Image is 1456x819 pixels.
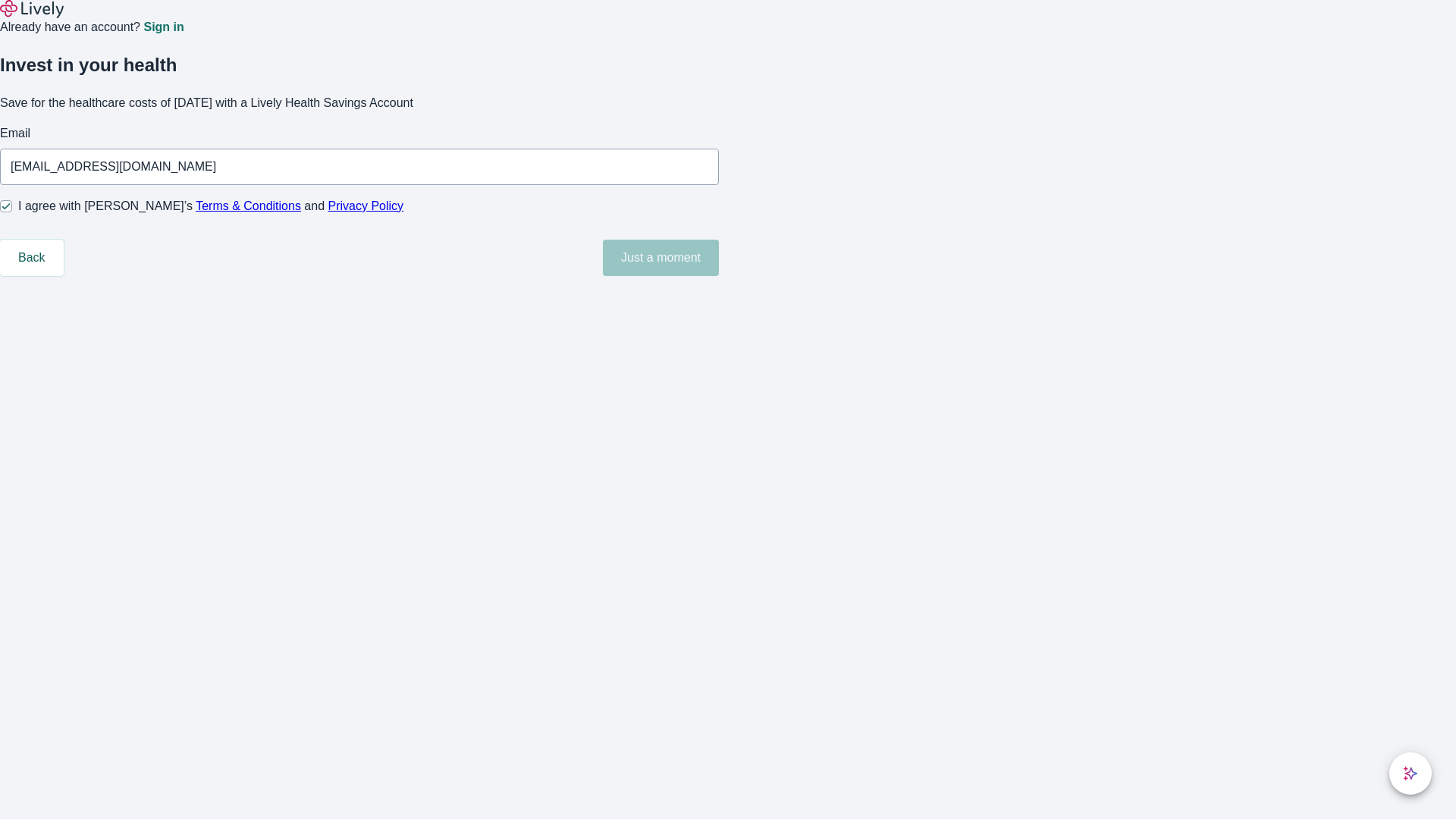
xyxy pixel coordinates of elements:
a: Sign in [143,21,184,33]
button: chat [1389,752,1432,795]
a: Privacy Policy [328,199,404,212]
span: I agree with [PERSON_NAME]’s and [18,197,403,215]
svg: Lively AI Assistant [1403,766,1418,781]
a: Terms & Conditions [196,199,301,212]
